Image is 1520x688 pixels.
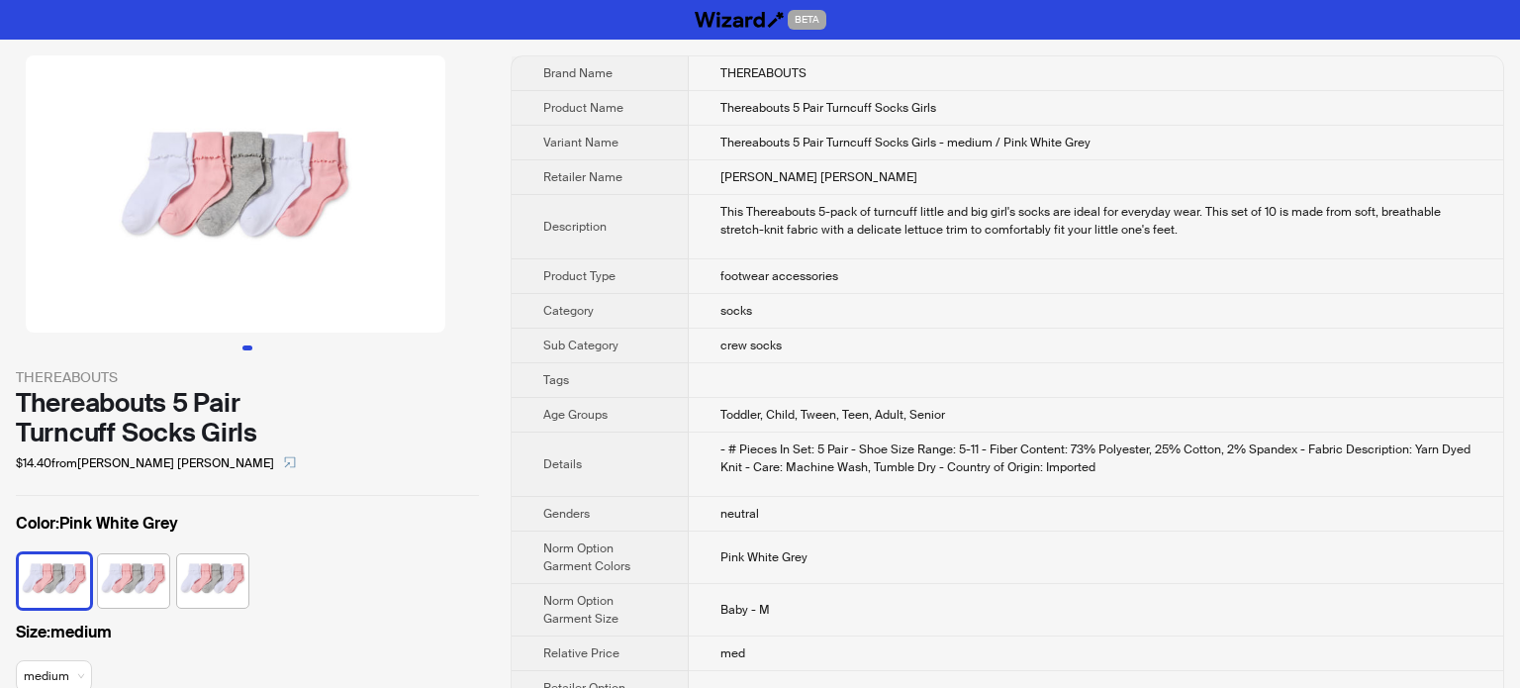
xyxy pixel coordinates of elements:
[543,645,619,661] span: Relative Price
[26,55,445,333] img: Thereabouts 5 Pair Turncuff Socks Girls Thereabouts 5 Pair Turncuff Socks Girls - medium / Pink W...
[543,407,608,423] span: Age Groups
[16,513,59,534] span: Color :
[242,345,252,350] button: Go to slide 1
[543,303,594,319] span: Category
[720,268,838,284] span: footwear accessories
[98,554,169,608] img: White
[16,388,479,447] div: Thereabouts 5 Pair Turncuff Socks Girls
[720,100,936,116] span: Thereabouts 5 Pair Turncuff Socks Girls
[16,512,479,536] label: Pink White Grey
[543,338,618,353] span: Sub Category
[720,506,759,522] span: neutral
[720,407,945,423] span: Toddler, Child, Tween, Teen, Adult, Senior
[720,602,770,618] span: Baby - M
[720,169,917,185] span: [PERSON_NAME] [PERSON_NAME]
[177,552,248,606] label: available
[16,622,50,642] span: Size :
[16,447,479,479] div: $14.40 from [PERSON_NAME] [PERSON_NAME]
[720,65,807,81] span: THEREABOUTS
[19,552,90,606] label: available
[543,372,569,388] span: Tags
[788,10,826,30] span: BETA
[284,456,296,468] span: select
[543,169,622,185] span: Retailer Name
[543,541,630,574] span: Norm Option Garment Colors
[720,338,782,353] span: crew socks
[543,135,618,150] span: Variant Name
[16,366,479,388] div: THEREABOUTS
[720,135,1091,150] span: Thereabouts 5 Pair Turncuff Socks Girls - medium / Pink White Grey
[720,645,745,661] span: med
[720,549,807,565] span: Pink White Grey
[543,268,616,284] span: Product Type
[720,441,1472,476] div: - # Pieces In Set: 5 Pair - Shoe Size Range: 5-11 - Fiber Content: 73% Polyester, 25% Cotton, 2% ...
[720,303,752,319] span: socks
[543,219,607,235] span: Description
[543,65,613,81] span: Brand Name
[543,506,590,522] span: Genders
[16,621,479,644] label: medium
[543,100,623,116] span: Product Name
[19,554,90,608] img: Pink White Grey
[98,552,169,606] label: available
[177,554,248,608] img: Navy White
[720,203,1472,239] div: This Thereabouts 5-pack of turncuff little and big girl's socks are ideal for everyday wear. This...
[543,593,618,627] span: Norm Option Garment Size
[543,456,582,472] span: Details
